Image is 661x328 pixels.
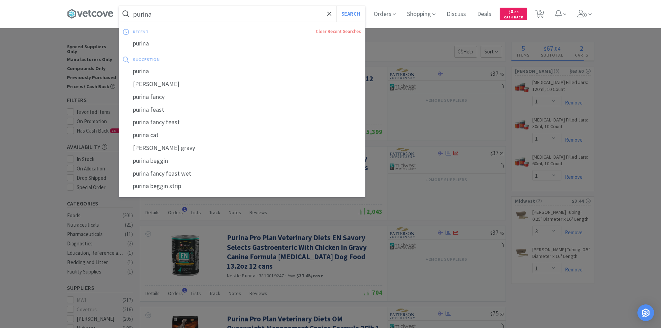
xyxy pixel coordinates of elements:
[119,142,365,154] div: [PERSON_NAME] gravy
[637,304,654,321] div: Open Intercom Messenger
[119,129,365,142] div: purina cat
[336,6,365,22] button: Search
[316,28,361,34] a: Clear Recent Searches
[509,8,518,15] span: 0
[133,26,232,37] div: recent
[119,180,365,193] div: purina beggin strip
[119,78,365,91] div: [PERSON_NAME]
[533,12,547,18] a: 5
[119,91,365,103] div: purina fancy
[474,11,494,17] a: Deals
[119,37,365,50] div: purina
[444,11,469,17] a: Discuss
[119,167,365,180] div: purina fancy feast wet
[513,10,518,14] span: . 00
[119,6,365,22] input: Search by item, sku, manufacturer, ingredient, size...
[119,103,365,116] div: purina feast
[504,16,523,20] span: Cash Back
[133,54,260,65] div: suggestion
[119,116,365,129] div: purina fancy feast
[509,10,510,14] span: $
[119,154,365,167] div: purina beggin
[500,5,527,23] a: $0.00Cash Back
[119,65,365,78] div: purina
